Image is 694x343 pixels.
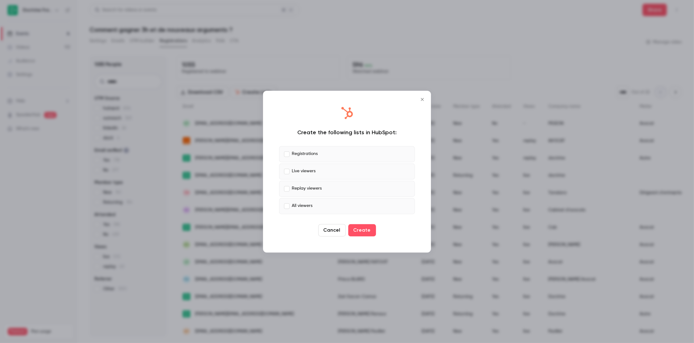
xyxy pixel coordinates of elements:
p: Replay viewers [292,186,322,192]
div: Create the following lists in HubSpot: [279,129,415,136]
button: Close [416,93,429,105]
button: Cancel [318,224,346,236]
p: Live viewers [292,168,316,175]
button: Create [348,224,376,236]
p: Registrations [292,151,318,157]
p: All viewers [292,203,312,209]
